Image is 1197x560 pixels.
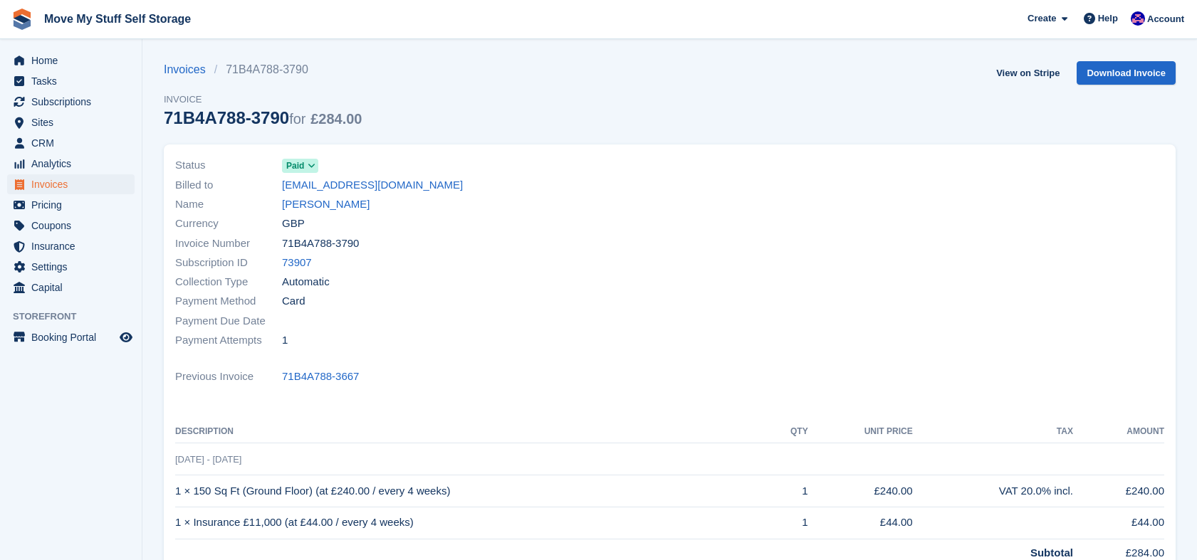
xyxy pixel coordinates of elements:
a: menu [7,51,135,70]
a: Move My Stuff Self Storage [38,7,197,31]
span: Sites [31,112,117,132]
a: Preview store [117,329,135,346]
span: Capital [31,278,117,297]
th: QTY [770,421,807,443]
span: Paid [286,159,304,172]
span: Payment Due Date [175,313,282,329]
strong: Subtotal [1030,546,1073,559]
span: £284.00 [310,111,362,127]
span: Coupons [31,216,117,236]
div: 71B4A788-3790 [164,108,362,127]
a: menu [7,216,135,236]
span: GBP [282,216,305,232]
span: Billed to [175,177,282,194]
span: Name [175,196,282,213]
span: Status [175,157,282,174]
a: menu [7,133,135,153]
div: VAT 20.0% incl. [913,483,1073,500]
span: Tasks [31,71,117,91]
span: Home [31,51,117,70]
a: View on Stripe [990,61,1065,85]
td: 1 × 150 Sq Ft (Ground Floor) (at £240.00 / every 4 weeks) [175,475,770,507]
span: Subscriptions [31,92,117,112]
span: Help [1098,11,1118,26]
a: [EMAIL_ADDRESS][DOMAIN_NAME] [282,177,463,194]
span: CRM [31,133,117,153]
th: Amount [1073,421,1164,443]
span: Account [1147,12,1184,26]
span: [DATE] - [DATE] [175,454,241,465]
a: menu [7,92,135,112]
span: Invoice [164,93,362,107]
span: 1 [282,332,288,349]
a: menu [7,154,135,174]
a: menu [7,236,135,256]
span: Settings [31,257,117,277]
span: Currency [175,216,282,232]
td: 1 [770,475,807,507]
span: Booking Portal [31,327,117,347]
td: £240.00 [808,475,913,507]
span: Storefront [13,310,142,324]
a: menu [7,112,135,132]
a: Invoices [164,61,214,78]
a: 73907 [282,255,312,271]
span: Previous Invoice [175,369,282,385]
span: Payment Method [175,293,282,310]
span: Analytics [31,154,117,174]
td: £44.00 [1073,507,1164,539]
a: Paid [282,157,318,174]
span: 71B4A788-3790 [282,236,359,252]
th: Unit Price [808,421,913,443]
span: Subscription ID [175,255,282,271]
span: Create [1028,11,1056,26]
span: Invoice Number [175,236,282,252]
span: Pricing [31,195,117,215]
a: menu [7,195,135,215]
a: menu [7,278,135,297]
span: for [289,111,305,127]
img: Jade Whetnall [1131,11,1145,26]
a: menu [7,71,135,91]
span: Card [282,293,305,310]
span: Collection Type [175,274,282,290]
th: Description [175,421,770,443]
span: Payment Attempts [175,332,282,349]
nav: breadcrumbs [164,61,362,78]
th: Tax [913,421,1073,443]
span: Invoices [31,174,117,194]
td: £44.00 [808,507,913,539]
td: £240.00 [1073,475,1164,507]
td: 1 [770,507,807,539]
a: [PERSON_NAME] [282,196,370,213]
a: menu [7,174,135,194]
a: 71B4A788-3667 [282,369,359,385]
img: stora-icon-8386f47178a22dfd0bd8f6a31ec36ba5ce8667c1dd55bd0f319d3a0aa187defe.svg [11,9,33,30]
a: menu [7,327,135,347]
a: menu [7,257,135,277]
a: Download Invoice [1077,61,1176,85]
td: 1 × Insurance £11,000 (at £44.00 / every 4 weeks) [175,507,770,539]
span: Automatic [282,274,330,290]
span: Insurance [31,236,117,256]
